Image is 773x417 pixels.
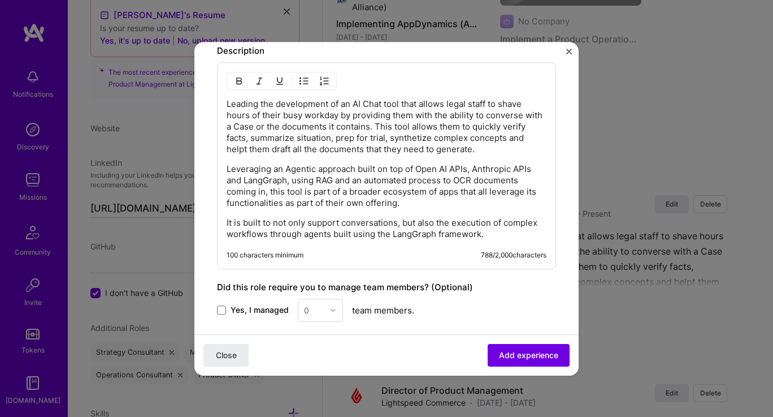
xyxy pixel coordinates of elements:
[231,304,289,316] span: Yes, I managed
[488,343,570,366] button: Add experience
[216,349,237,360] span: Close
[255,76,264,85] img: Italic
[203,343,249,366] button: Close
[566,49,572,61] button: Close
[481,251,546,260] div: 788 / 2,000 characters
[217,45,264,56] label: Description
[227,164,546,209] p: Leveraging an Agentic approach built on top of Open AI APIs, Anthropic APIs and LangGraph, using ...
[275,76,284,85] img: Underline
[499,349,558,360] span: Add experience
[227,251,303,260] div: 100 characters minimum
[217,282,473,293] label: Did this role require you to manage team members? (Optional)
[227,98,546,155] p: Leading the development of an AI Chat tool that allows legal staff to shave hours of their busy w...
[299,76,309,85] img: UL
[234,76,244,85] img: Bold
[227,217,546,240] p: It is built to not only support conversations, but also the execution of complex workflows throug...
[320,76,329,85] img: OL
[217,299,556,322] div: team members.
